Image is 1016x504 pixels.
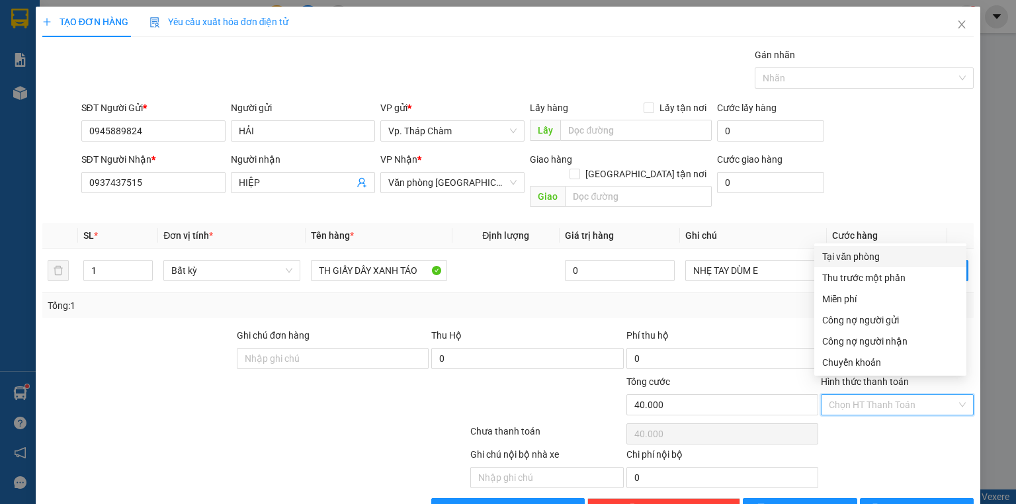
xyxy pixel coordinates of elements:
div: Thu trước một phần [822,271,958,285]
span: close [956,19,967,30]
span: Thu Hộ [431,330,462,341]
span: plus [42,17,52,26]
span: Lấy hàng [530,103,568,113]
input: Nhập ghi chú [470,467,623,488]
div: Ghi chú nội bộ nhà xe [470,447,623,467]
input: 0 [565,260,675,281]
span: Lấy [530,120,560,141]
span: SL [83,230,94,241]
div: SĐT Người Gửi [81,101,226,115]
div: Tổng: 1 [48,298,393,313]
input: VD: Bàn, Ghế [311,260,447,281]
span: Cước hàng [832,230,878,241]
span: Giao [530,186,565,207]
div: Người nhận [231,152,375,167]
input: Dọc đường [560,120,712,141]
div: Tại văn phòng [822,249,958,264]
div: Cước gửi hàng sẽ được ghi vào công nợ của người gửi [814,310,966,331]
span: Tên hàng [311,230,354,241]
div: Phí thu hộ [626,328,818,348]
span: VP Nhận [380,154,417,165]
div: Công nợ người nhận [822,334,958,349]
span: Định lượng [482,230,529,241]
div: SĐT Người Nhận [81,152,226,167]
button: Close [943,7,980,44]
input: Cước lấy hàng [717,120,824,142]
span: Yêu cầu xuất hóa đơn điện tử [149,17,289,27]
input: Cước giao hàng [717,172,824,193]
div: VP gửi [380,101,525,115]
span: Giao hàng [530,154,572,165]
span: user-add [357,177,367,188]
div: Chi phí nội bộ [626,447,818,467]
label: Hình thức thanh toán [821,376,909,387]
span: Bất kỳ [171,261,292,280]
img: icon [149,17,160,28]
span: Đơn vị tính [163,230,213,241]
input: Dọc đường [565,186,712,207]
label: Gán nhãn [755,50,795,60]
th: Ghi chú [680,223,827,249]
b: An Anh Limousine [17,85,73,147]
div: Miễn phí [822,292,958,306]
label: Cước giao hàng [717,154,783,165]
span: Văn phòng Tân Phú [388,173,517,192]
div: Cước gửi hàng sẽ được ghi vào công nợ của người nhận [814,331,966,352]
div: Công nợ người gửi [822,313,958,327]
label: Ghi chú đơn hàng [237,330,310,341]
span: Vp. Tháp Chàm [388,121,517,141]
div: Chuyển khoản [822,355,958,370]
div: Chưa thanh toán [469,424,624,447]
span: Lấy tận nơi [654,101,712,115]
span: [GEOGRAPHIC_DATA] tận nơi [580,167,712,181]
span: Tổng cước [626,376,670,387]
button: delete [48,260,69,281]
input: Ghi chú đơn hàng [237,348,429,369]
label: Cước lấy hàng [717,103,777,113]
input: Ghi Chú [685,260,822,281]
b: Biên nhận gởi hàng hóa [85,19,127,127]
span: Giá trị hàng [565,230,614,241]
span: TẠO ĐƠN HÀNG [42,17,128,27]
div: Người gửi [231,101,375,115]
